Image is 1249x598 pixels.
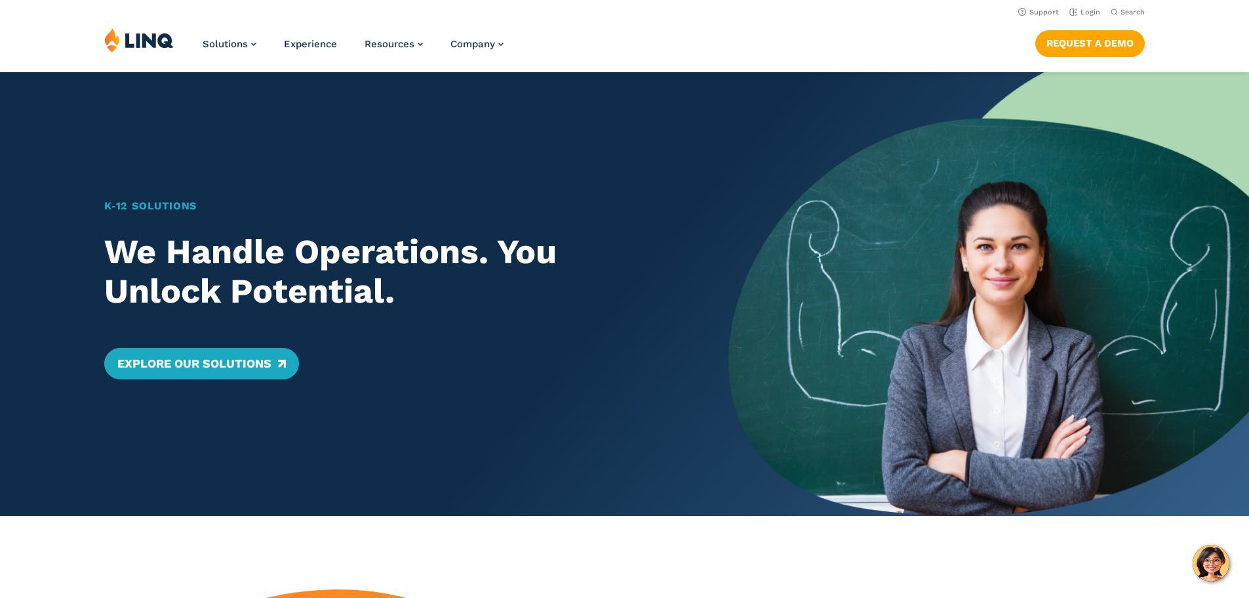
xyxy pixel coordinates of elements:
[203,38,248,50] span: Solutions
[203,38,256,50] a: Solutions
[284,38,337,50] a: Experience
[1193,545,1229,582] button: Hello, have a question? Let’s chat.
[450,38,504,50] a: Company
[203,28,504,71] nav: Primary Navigation
[450,38,495,50] span: Company
[104,232,678,311] h2: We Handle Operations. You Unlock Potential.
[1035,30,1145,56] a: Request a Demo
[104,28,174,53] img: LINQ | K‑12 Software
[728,72,1249,516] img: Home Banner
[104,348,299,379] a: Explore Our Solutions
[1120,8,1145,16] span: Search
[365,38,423,50] a: Resources
[1069,8,1100,16] a: Login
[365,38,414,50] span: Resources
[1035,28,1145,56] nav: Button Navigation
[104,198,678,214] h1: K‑12 Solutions
[1111,7,1145,17] button: Open Search Bar
[1018,8,1059,16] a: Support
